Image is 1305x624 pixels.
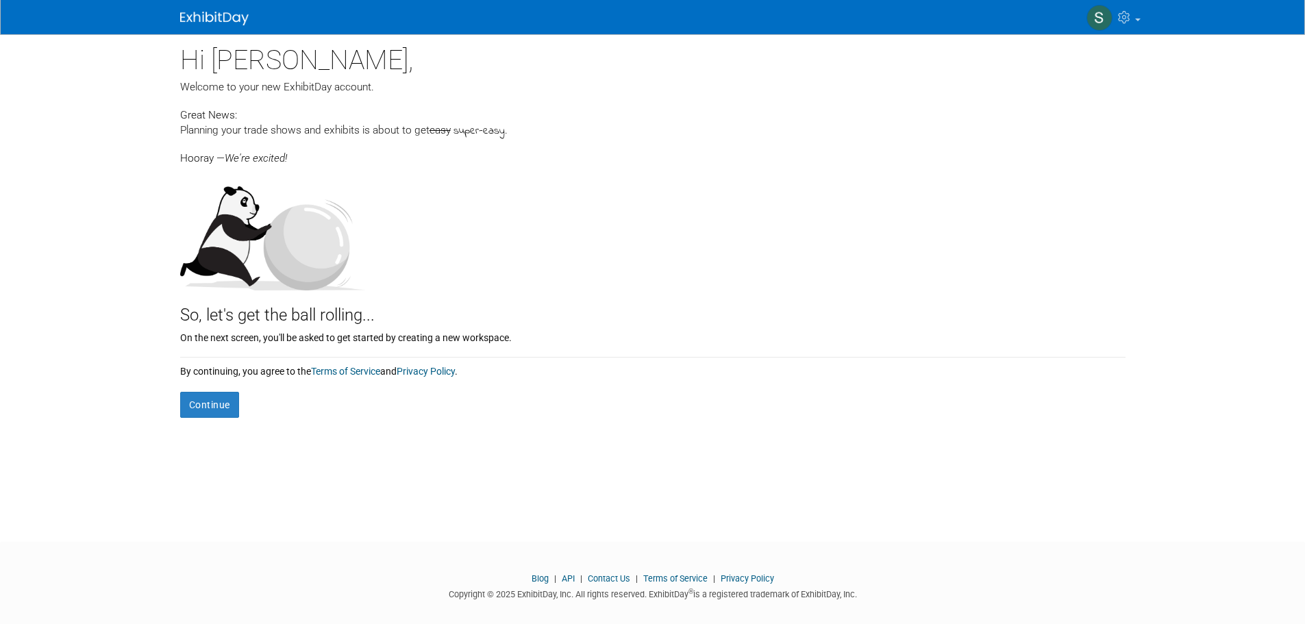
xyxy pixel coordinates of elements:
[180,34,1126,79] div: Hi [PERSON_NAME],
[632,573,641,584] span: |
[180,358,1126,378] div: By continuing, you agree to the and .
[180,173,365,290] img: Let's get the ball rolling
[180,290,1126,327] div: So, let's get the ball rolling...
[588,573,630,584] a: Contact Us
[430,124,451,136] span: easy
[1086,5,1113,31] img: Steve Witte
[532,573,549,584] a: Blog
[721,573,774,584] a: Privacy Policy
[180,12,249,25] img: ExhibitDay
[453,123,505,139] span: super-easy
[397,366,455,377] a: Privacy Policy
[225,152,287,164] span: We're excited!
[180,123,1126,139] div: Planning your trade shows and exhibits is about to get .
[643,573,708,584] a: Terms of Service
[180,79,1126,95] div: Welcome to your new ExhibitDay account.
[180,327,1126,345] div: On the next screen, you'll be asked to get started by creating a new workspace.
[577,573,586,584] span: |
[710,573,719,584] span: |
[180,139,1126,166] div: Hooray —
[688,588,693,595] sup: ®
[551,573,560,584] span: |
[180,392,239,418] button: Continue
[311,366,380,377] a: Terms of Service
[180,107,1126,123] div: Great News:
[562,573,575,584] a: API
